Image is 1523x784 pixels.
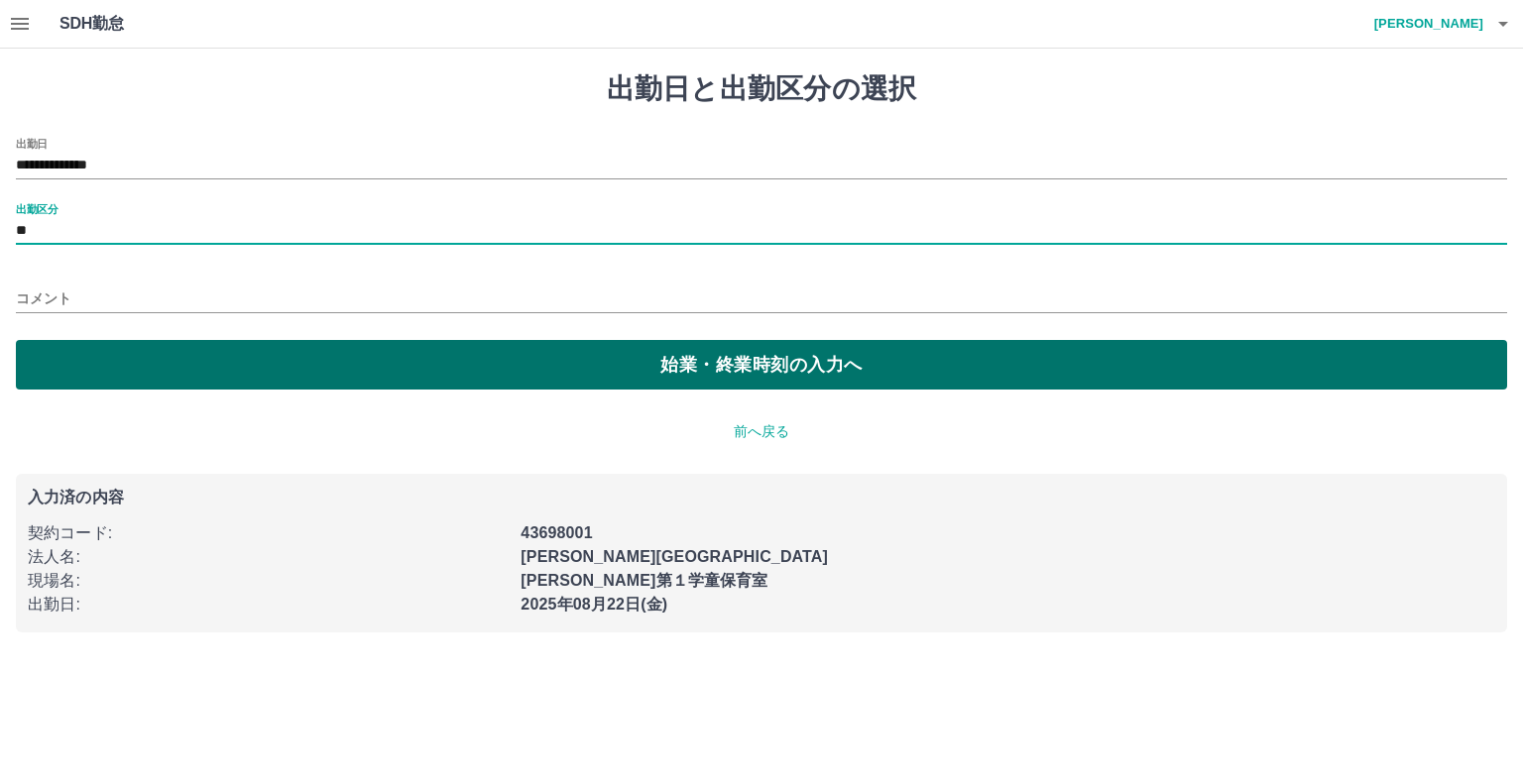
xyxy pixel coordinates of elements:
[521,596,667,613] b: 2025年08月22日(金)
[16,136,48,151] label: 出勤日
[521,548,828,565] b: [PERSON_NAME][GEOGRAPHIC_DATA]
[16,421,1507,442] p: 前へ戻る
[16,72,1507,106] h1: 出勤日と出勤区分の選択
[28,521,509,545] p: 契約コード :
[28,545,509,569] p: 法人名 :
[521,572,767,589] b: [PERSON_NAME]第１学童保育室
[28,490,1495,505] p: 入力済の内容
[28,569,509,593] p: 現場名 :
[16,340,1507,390] button: 始業・終業時刻の入力へ
[16,201,58,216] label: 出勤区分
[521,524,592,541] b: 43698001
[28,593,509,616] p: 出勤日 :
